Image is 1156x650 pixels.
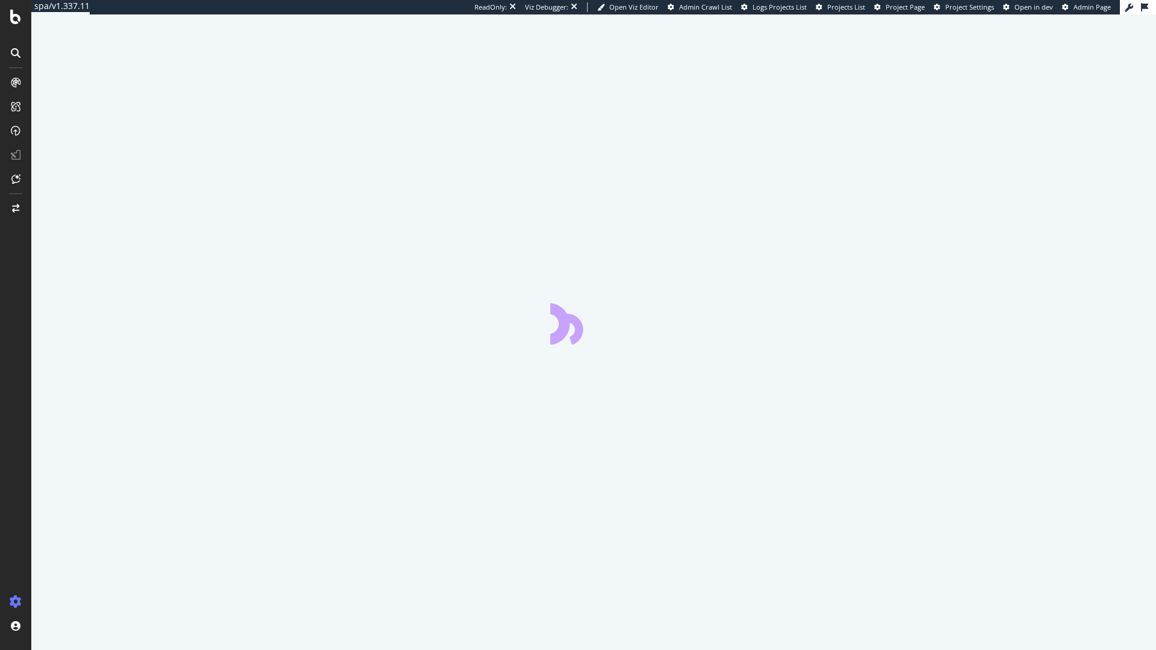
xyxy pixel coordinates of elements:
[741,2,807,12] a: Logs Projects List
[874,2,925,12] a: Project Page
[1015,2,1053,11] span: Open in dev
[945,2,994,11] span: Project Settings
[668,2,732,12] a: Admin Crawl List
[550,301,637,345] div: animation
[1062,2,1111,12] a: Admin Page
[753,2,807,11] span: Logs Projects List
[1074,2,1111,11] span: Admin Page
[827,2,865,11] span: Projects List
[609,2,659,11] span: Open Viz Editor
[525,2,568,12] div: Viz Debugger:
[597,2,659,12] a: Open Viz Editor
[886,2,925,11] span: Project Page
[1003,2,1053,12] a: Open in dev
[934,2,994,12] a: Project Settings
[816,2,865,12] a: Projects List
[679,2,732,11] span: Admin Crawl List
[474,2,507,12] div: ReadOnly:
